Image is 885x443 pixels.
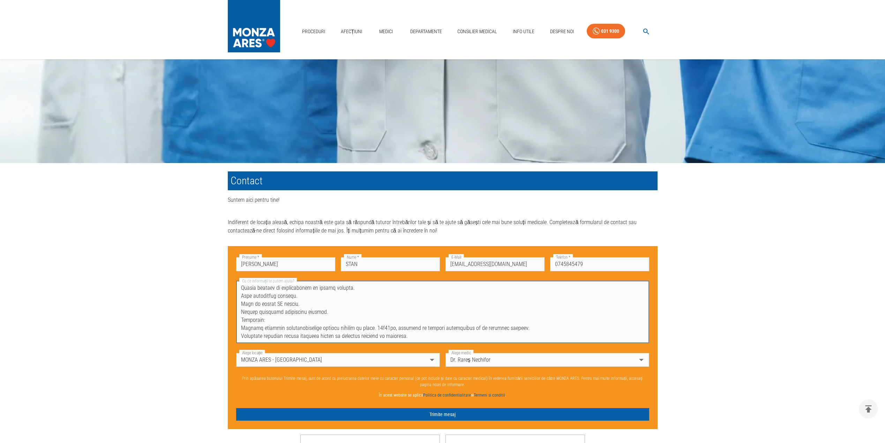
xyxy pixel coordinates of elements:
[228,210,658,235] p: Indiferent de locația aleasă, echipa noastră este gata să răspundă tuturor întrebărilor tale și s...
[236,353,440,367] div: MONZA ARES - [GEOGRAPHIC_DATA]
[379,393,506,398] strong: În acest website se aplica si .
[601,27,619,36] div: 031 9300
[236,375,649,388] p: Prin apăsarea butonului Trimite mesaj, sunt de acord cu prelucrarea datelor mele cu caracter pers...
[228,171,658,190] h1: Contact
[553,254,573,260] label: Telefon
[239,254,262,260] label: Prenume
[587,24,625,39] a: 031 9300
[239,278,297,284] label: Cu ce informații te putem ajuta?
[338,24,365,39] a: Afecțiuni
[239,350,265,356] label: Alege locație
[375,24,397,39] a: Medici
[455,24,500,39] a: Consilier Medical
[547,24,577,39] a: Despre Noi
[407,24,445,39] a: Departamente
[510,24,537,39] a: Info Utile
[449,254,464,260] label: E-Mail
[474,393,505,398] a: Termeni si conditii
[449,350,473,356] label: Alege medic
[445,353,649,367] div: Dr. Rareș Nechifor
[299,24,328,39] a: Proceduri
[423,393,471,398] a: Politica de confidentialitate
[236,408,649,421] button: Trimite mesaj
[344,254,361,260] label: Nume
[228,196,658,204] p: Suntem aici pentru tine!
[859,399,878,419] button: delete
